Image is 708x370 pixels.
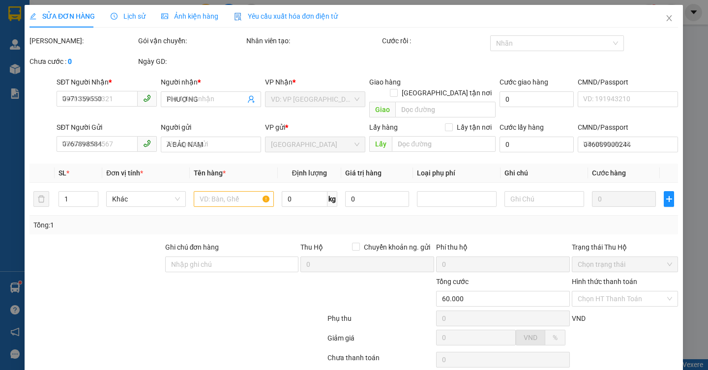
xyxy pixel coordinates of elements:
div: CMND/Passport [578,122,678,133]
span: Giao [370,102,396,117]
span: Tên hàng [194,169,226,177]
span: VP Nhận [265,78,293,86]
span: % [553,334,558,342]
div: Người nhận [161,77,262,87]
span: phone [144,140,151,147]
span: Yêu cầu xuất hóa đơn điện tử [235,12,338,20]
th: Loại phụ phí [413,164,501,183]
div: Giảm giá [327,333,436,350]
input: Ghi Chú [505,191,585,207]
span: SỬA ĐƠN HÀNG [29,12,95,20]
span: Giá trị hàng [346,169,382,177]
label: Hình thức thanh toán [572,278,637,285]
input: 0 [592,191,656,207]
span: Lấy [370,136,392,152]
label: Cước giao hàng [500,78,549,86]
span: close [666,14,674,22]
input: Cước lấy hàng [500,137,574,152]
th: Ghi chú [501,164,589,183]
span: Đơn vị tính [107,169,144,177]
span: phone [144,94,151,102]
span: Giao hàng [370,78,401,86]
span: Thu Hộ [301,243,324,251]
span: Ảnh kiện hàng [162,12,219,20]
span: plus [665,195,674,203]
button: Close [656,5,683,32]
div: Gói vận chuyển: [138,35,245,46]
div: Ngày GD: [138,56,245,67]
span: Cước hàng [592,169,626,177]
div: [PERSON_NAME]: [29,35,136,46]
span: [GEOGRAPHIC_DATA] tận nơi [398,87,496,98]
span: Hòa Đông [271,137,360,152]
input: Dọc đường [396,102,496,117]
div: Trạng thái Thu Hộ [572,242,678,253]
span: Chuyển khoản ng. gửi [360,242,434,253]
span: SL [59,169,66,177]
span: VND [572,314,586,322]
span: user-add [248,95,256,103]
label: Ghi chú đơn hàng [165,243,219,251]
div: Chưa thanh toán [327,352,436,370]
button: delete [33,191,49,207]
div: Chưa cước : [29,56,136,67]
div: Nhân viên tạo: [246,35,380,46]
div: CMND/Passport [578,77,678,87]
span: Lịch sử [111,12,146,20]
span: clock-circle [111,13,118,20]
span: edit [29,13,36,20]
button: plus [664,191,675,207]
span: Lấy tận nơi [453,122,496,133]
div: Cước rồi : [382,35,489,46]
input: Cước giao hàng [500,91,574,107]
img: icon [235,13,242,21]
input: Dọc đường [392,136,496,152]
div: VP gửi [265,122,366,133]
div: SĐT Người Gửi [57,122,157,133]
label: Cước lấy hàng [500,123,544,131]
span: VND [524,334,537,342]
span: Chọn trạng thái [578,257,673,272]
div: SĐT Người Nhận [57,77,157,87]
span: Tổng cước [436,278,469,285]
span: Lấy hàng [370,123,398,131]
span: picture [162,13,169,20]
input: VD: Bàn, Ghế [194,191,274,207]
div: Phí thu hộ [436,242,570,256]
span: kg [328,191,338,207]
input: Ghi chú đơn hàng [165,256,299,272]
span: Khác [113,192,180,206]
div: Tổng: 1 [33,220,274,230]
div: Phụ thu [327,313,436,330]
span: Định lượng [292,169,327,177]
div: Người gửi [161,122,262,133]
b: 0 [68,57,72,65]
